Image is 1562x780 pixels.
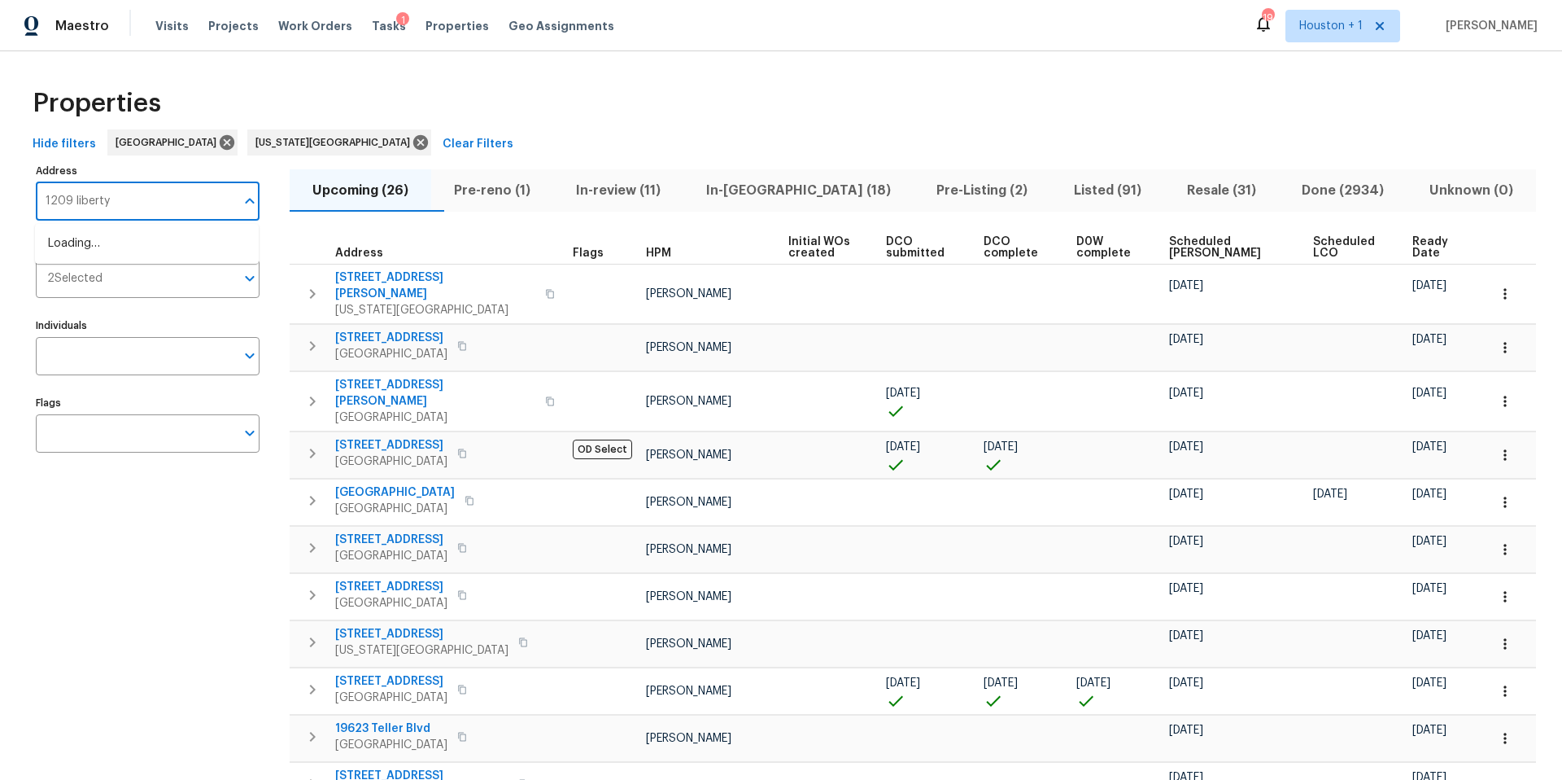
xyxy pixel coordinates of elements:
[335,501,455,517] span: [GEOGRAPHIC_DATA]
[238,344,261,367] button: Open
[886,441,920,453] span: [DATE]
[335,579,447,595] span: [STREET_ADDRESS]
[35,224,259,264] div: Loading…
[443,134,513,155] span: Clear Filters
[36,182,235,221] input: Search ...
[1061,179,1154,202] span: Listed (91)
[886,388,920,399] span: [DATE]
[1412,677,1446,689] span: [DATE]
[335,330,447,346] span: [STREET_ADDRESS]
[1169,334,1203,345] span: [DATE]
[984,441,1018,453] span: [DATE]
[116,134,223,151] span: [GEOGRAPHIC_DATA]
[1169,536,1203,547] span: [DATE]
[646,733,731,744] span: [PERSON_NAME]
[1174,179,1269,202] span: Resale (31)
[335,346,447,362] span: [GEOGRAPHIC_DATA]
[396,12,409,28] div: 1
[693,179,904,202] span: In-[GEOGRAPHIC_DATA] (18)
[1313,236,1385,259] span: Scheduled LCO
[646,638,731,650] span: [PERSON_NAME]
[1169,489,1203,500] span: [DATE]
[646,248,671,259] span: HPM
[1412,441,1446,453] span: [DATE]
[26,129,103,160] button: Hide filters
[335,484,455,501] span: [GEOGRAPHIC_DATA]
[1412,630,1446,642] span: [DATE]
[335,437,447,454] span: [STREET_ADDRESS]
[47,272,103,286] span: 2 Selected
[1169,280,1203,291] span: [DATE]
[335,737,447,753] span: [GEOGRAPHIC_DATA]
[1439,18,1538,34] span: [PERSON_NAME]
[646,288,731,300] span: [PERSON_NAME]
[255,134,417,151] span: [US_STATE][GEOGRAPHIC_DATA]
[335,642,508,659] span: [US_STATE][GEOGRAPHIC_DATA]
[299,179,421,202] span: Upcoming (26)
[646,342,731,353] span: [PERSON_NAME]
[1412,725,1446,736] span: [DATE]
[1289,179,1397,202] span: Done (2934)
[646,544,731,555] span: [PERSON_NAME]
[335,410,535,426] span: [GEOGRAPHIC_DATA]
[1169,677,1203,689] span: [DATE]
[1169,630,1203,642] span: [DATE]
[335,377,535,410] span: [STREET_ADDRESS][PERSON_NAME]
[1262,10,1273,26] div: 19
[1412,280,1446,291] span: [DATE]
[1412,583,1446,594] span: [DATE]
[886,677,920,689] span: [DATE]
[33,95,161,112] span: Properties
[508,18,614,34] span: Geo Assignments
[1416,179,1526,202] span: Unknown (0)
[1169,583,1203,594] span: [DATE]
[646,396,731,407] span: [PERSON_NAME]
[984,236,1049,259] span: DCO complete
[107,129,238,156] div: [GEOGRAPHIC_DATA]
[923,179,1041,202] span: Pre-Listing (2)
[646,497,731,508] span: [PERSON_NAME]
[208,18,259,34] span: Projects
[573,248,604,259] span: Flags
[247,129,431,156] div: [US_STATE][GEOGRAPHIC_DATA]
[238,422,261,445] button: Open
[1169,441,1203,453] span: [DATE]
[36,398,260,408] label: Flags
[33,134,96,155] span: Hide filters
[335,626,508,642] span: [STREET_ADDRESS]
[1169,725,1203,736] span: [DATE]
[1412,536,1446,547] span: [DATE]
[55,18,109,34] span: Maestro
[335,532,447,548] span: [STREET_ADDRESS]
[646,591,731,603] span: [PERSON_NAME]
[573,440,632,459] span: OD Select
[1412,236,1459,259] span: Ready Date
[1169,236,1285,259] span: Scheduled [PERSON_NAME]
[1169,388,1203,399] span: [DATE]
[238,190,261,213] button: Close
[335,248,383,259] span: Address
[1313,489,1347,500] span: [DATE]
[886,236,955,259] span: DCO submitted
[335,690,447,706] span: [GEOGRAPHIC_DATA]
[646,449,731,461] span: [PERSON_NAME]
[36,166,260,176] label: Address
[278,18,352,34] span: Work Orders
[1412,489,1446,500] span: [DATE]
[238,267,261,290] button: Open
[372,20,406,32] span: Tasks
[335,673,447,690] span: [STREET_ADDRESS]
[335,454,447,470] span: [GEOGRAPHIC_DATA]
[425,18,489,34] span: Properties
[436,129,520,160] button: Clear Filters
[1299,18,1363,34] span: Houston + 1
[1076,677,1110,689] span: [DATE]
[1412,334,1446,345] span: [DATE]
[335,269,535,302] span: [STREET_ADDRESS][PERSON_NAME]
[646,686,731,697] span: [PERSON_NAME]
[36,321,260,331] label: Individuals
[984,677,1018,689] span: [DATE]
[335,721,447,737] span: 19623 Teller Blvd
[1076,236,1141,259] span: D0W complete
[335,595,447,611] span: [GEOGRAPHIC_DATA]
